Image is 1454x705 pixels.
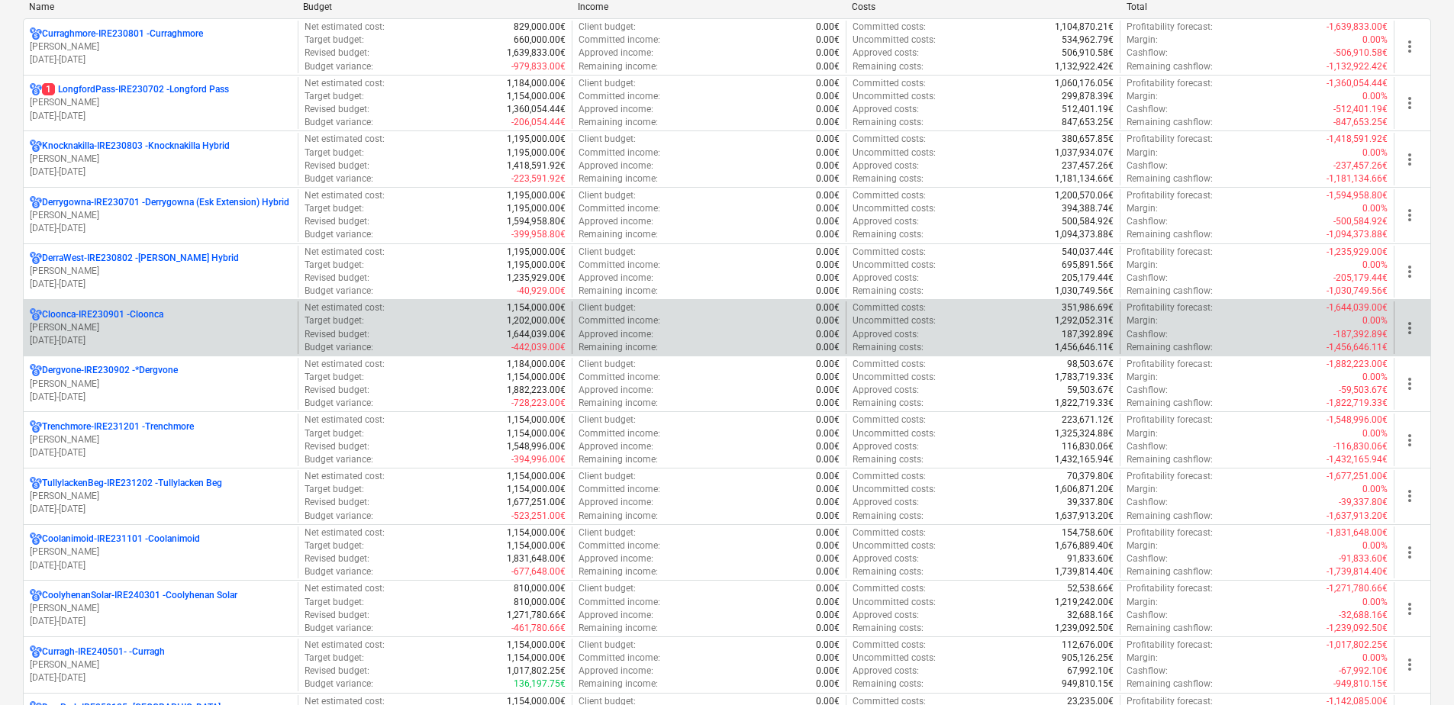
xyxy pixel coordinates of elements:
[1327,358,1388,371] p: -1,882,223.00€
[579,189,636,202] p: Client budget :
[853,172,924,185] p: Remaining costs :
[1401,262,1419,281] span: more_vert
[1401,94,1419,112] span: more_vert
[507,47,566,60] p: 1,639,833.00€
[42,252,239,265] p: DerraWest-IRE230802 - [PERSON_NAME] Hybrid
[42,589,237,602] p: CoolyhenanSolar-IRE240301 - Coolyhenan Solar
[1127,103,1168,116] p: Cashflow :
[1327,285,1388,298] p: -1,030,749.56€
[579,77,636,90] p: Client budget :
[30,53,292,66] p: [DATE] - [DATE]
[1333,103,1388,116] p: -512,401.19€
[30,446,292,459] p: [DATE] - [DATE]
[1062,133,1114,146] p: 380,657.85€
[1327,301,1388,314] p: -1,644,039.00€
[305,259,364,272] p: Target budget :
[1127,341,1213,354] p: Remaining cashflow :
[1127,215,1168,228] p: Cashflow :
[1055,314,1114,327] p: 1,292,052.31€
[305,172,373,185] p: Budget variance :
[1062,202,1114,215] p: 394,388.74€
[1333,272,1388,285] p: -205,179.44€
[507,371,566,384] p: 1,154,000.00€
[1401,150,1419,169] span: more_vert
[30,83,292,122] div: 1LongfordPass-IRE230702 -Longford Pass[PERSON_NAME][DATE]-[DATE]
[853,189,926,202] p: Committed costs :
[1055,60,1114,73] p: 1,132,922.42€
[305,77,385,90] p: Net estimated cost :
[507,328,566,341] p: 1,644,039.00€
[579,215,653,228] p: Approved income :
[42,420,194,433] p: Trenchmore-IRE231201 - Trenchmore
[853,246,926,259] p: Committed costs :
[1127,47,1168,60] p: Cashflow :
[30,83,42,96] div: Project has multi currencies enabled
[507,90,566,103] p: 1,154,000.00€
[816,228,840,241] p: 0.00€
[853,301,926,314] p: Committed costs :
[816,60,840,73] p: 0.00€
[853,77,926,90] p: Committed costs :
[579,285,658,298] p: Remaining income :
[1062,90,1114,103] p: 299,878.39€
[1062,116,1114,129] p: 847,653.25€
[305,341,373,354] p: Budget variance :
[1127,358,1213,371] p: Profitability forecast :
[579,272,653,285] p: Approved income :
[1327,246,1388,259] p: -1,235,929.00€
[305,133,385,146] p: Net estimated cost :
[30,546,292,559] p: [PERSON_NAME]
[579,146,660,159] p: Committed income :
[305,384,369,397] p: Revised budget :
[816,371,840,384] p: 0.00€
[305,285,373,298] p: Budget variance :
[30,364,42,377] div: Project has multi currencies enabled
[853,228,924,241] p: Remaining costs :
[1055,228,1114,241] p: 1,094,373.88€
[1055,172,1114,185] p: 1,181,134.66€
[305,47,369,60] p: Revised budget :
[852,2,1114,12] div: Costs
[514,21,566,34] p: 829,000.00€
[507,384,566,397] p: 1,882,223.00€
[42,83,229,96] p: LongfordPass-IRE230702 - Longford Pass
[30,140,292,179] div: Knocknakilla-IRE230803 -Knocknakilla Hybrid[PERSON_NAME][DATE]-[DATE]
[816,103,840,116] p: 0.00€
[30,589,42,602] div: Project has multi currencies enabled
[853,314,936,327] p: Uncommitted costs :
[305,301,385,314] p: Net estimated cost :
[1362,314,1388,327] p: 0.00%
[30,420,42,433] div: Project has multi currencies enabled
[42,83,55,95] span: 1
[30,671,292,684] p: [DATE] - [DATE]
[579,133,636,146] p: Client budget :
[853,34,936,47] p: Uncommitted costs :
[1127,328,1168,341] p: Cashflow :
[853,116,924,129] p: Remaining costs :
[511,116,566,129] p: -206,054.44€
[1062,246,1114,259] p: 540,037.44€
[579,21,636,34] p: Client budget :
[1055,285,1114,298] p: 1,030,749.56€
[1127,60,1213,73] p: Remaining cashflow :
[507,301,566,314] p: 1,154,000.00€
[507,202,566,215] p: 1,195,000.00€
[816,341,840,354] p: 0.00€
[42,477,222,490] p: TullylackenBeg-IRE231202 - Tullylacken Beg
[579,172,658,185] p: Remaining income :
[1327,397,1388,410] p: -1,822,719.33€
[853,397,924,410] p: Remaining costs :
[853,133,926,146] p: Committed costs :
[1401,375,1419,393] span: more_vert
[305,328,369,341] p: Revised budget :
[30,110,292,123] p: [DATE] - [DATE]
[30,27,292,66] div: Curraghmore-IRE230801 -Curraghmore[PERSON_NAME][DATE]-[DATE]
[305,272,369,285] p: Revised budget :
[853,371,936,384] p: Uncommitted costs :
[579,328,653,341] p: Approved income :
[1362,259,1388,272] p: 0.00%
[30,533,42,546] div: Project has multi currencies enabled
[507,246,566,259] p: 1,195,000.00€
[1062,47,1114,60] p: 506,910.58€
[1401,37,1419,56] span: more_vert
